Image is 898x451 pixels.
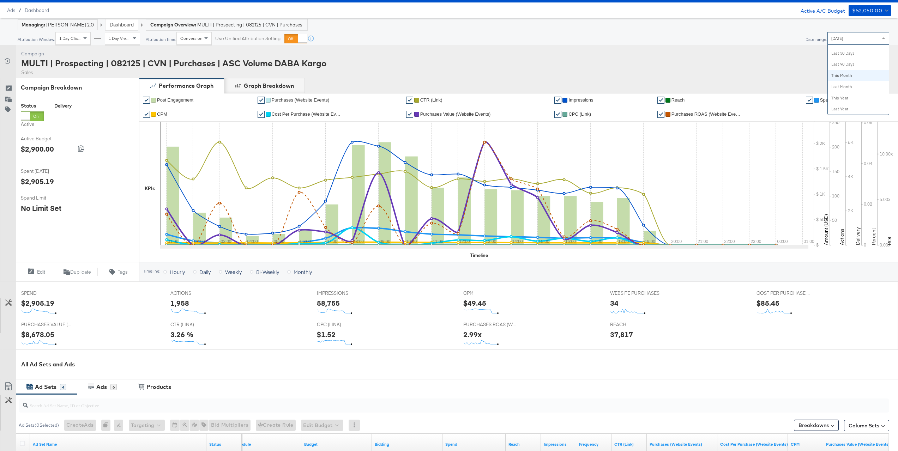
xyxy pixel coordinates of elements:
button: $52,050.00 [849,5,891,16]
a: Shows the current state of your Ad Set. [209,441,239,447]
a: ✔ [806,97,813,104]
div: This Month [828,70,889,81]
text: Actions [839,228,845,245]
a: Your Ad Set name. [33,441,204,447]
div: Attribution time: [145,37,176,42]
label: Use Unified Attribution Setting: [215,35,282,42]
strong: Managing: [22,22,45,28]
span: Ads [7,7,15,13]
div: Performance Graph [159,82,213,90]
span: Bi-Weekly [256,268,279,275]
div: 2.99x [463,329,482,340]
a: The number of times your ad was served. On mobile apps an ad is counted as served the first time ... [544,441,573,447]
div: Delivery [54,103,72,109]
div: Last 30 Days [828,48,889,59]
div: 1,958 [170,298,189,308]
span: 1 Day Views [109,36,131,41]
span: CPM [463,290,516,297]
span: Tags [118,269,128,275]
a: The total value of the purchase actions tracked by your Custom Audience pixel on your website aft... [826,441,891,447]
span: CTR (LINK) [170,321,223,328]
span: REACH [610,321,663,328]
span: Spent [DATE] [21,168,74,175]
div: Status [21,103,44,109]
div: 3.26 % [170,329,193,340]
div: Ads [96,383,107,391]
span: Monthly [294,268,312,275]
div: Campaign Breakdown [21,84,134,92]
div: Ad Sets [35,383,56,391]
span: [DATE] [831,36,843,41]
button: Edit [16,268,57,276]
span: Cost Per Purchase (Website Events) [272,111,342,117]
a: ✔ [406,97,413,104]
div: Sales [21,69,326,76]
div: KPIs [145,185,155,192]
span: Purchases (Website Events) [272,97,330,103]
span: Daily [199,268,211,275]
div: All Ad Sets and Ads [21,360,898,368]
div: Products [146,383,171,391]
span: Spend [820,97,833,103]
div: Timeline [470,252,488,259]
a: The average cost for each purchase tracked by your Custom Audience pixel on your website after pe... [720,441,788,447]
div: $2,905.19 [21,298,54,308]
span: ACTIONS [170,290,223,297]
span: Post Engagement [157,97,193,103]
strong: Campaign Overview: [150,22,196,28]
div: Ad Sets ( 0 Selected) [19,422,59,428]
span: COST PER PURCHASE (WEBSITE EVENTS) [757,290,809,297]
div: $2,905.19 [21,176,54,187]
a: Dashboard [110,22,134,28]
span: MULTI | Prospecting | 082125 | CVN | Purchases | ASC Volume DABA Kargo [197,22,303,28]
a: The average number of times your ad was served to each person. [579,441,609,447]
div: Campaign [21,50,326,57]
div: 58,755 [317,298,340,308]
span: CTR (Link) [420,97,442,103]
div: $85.45 [757,298,779,308]
div: $1.52 [317,329,336,340]
span: IMPRESSIONS [317,290,370,297]
span: WEBSITE PURCHASES [610,290,663,297]
a: The total amount spent to date. [445,441,503,447]
div: Active A/C Budget [793,5,845,16]
div: 34 [610,298,619,308]
a: The average cost you've paid to have 1,000 impressions of your ad. [791,441,820,447]
div: $2,900.00 [21,144,54,154]
a: Shows your bid and optimisation settings for this Ad Set. [375,441,440,447]
span: Spend Limit [21,195,74,201]
span: 1 Day Clicks [59,36,82,41]
span: / [15,7,25,13]
div: Date range: [805,37,827,42]
text: Amount (USD) [823,214,829,245]
span: Conversion [180,36,203,41]
span: PURCHASES VALUE (WEBSITE EVENTS) [21,321,74,328]
span: Weekly [225,268,242,275]
a: ✔ [554,111,561,118]
div: No Limit Set [21,203,61,213]
div: This Year [828,92,889,104]
span: Duplicate [70,269,91,275]
div: $52,050.00 [852,6,882,15]
span: Purchases ROAS (Website Events) [671,111,742,117]
text: Percent [870,228,877,245]
a: The number of times a purchase was made tracked by your Custom Audience pixel on your website aft... [650,441,715,447]
button: Tags [98,268,139,276]
div: $8,678.05 [21,329,54,340]
div: MULTI | Prospecting | 082125 | CVN | Purchases | ASC Volume DABA Kargo [21,57,326,69]
span: Hourly [170,268,185,275]
div: 37,817 [610,329,633,340]
text: ROI [886,237,893,245]
div: Last 90 Days [828,59,889,70]
div: Timeline: [143,269,161,274]
a: ✔ [406,111,413,118]
span: Edit [37,269,45,275]
a: ✔ [143,97,150,104]
div: Last Month [828,81,889,92]
a: ✔ [258,111,265,118]
div: 4 [60,384,66,390]
div: [PERSON_NAME] 2.0 [22,22,94,28]
a: The number of clicks received on a link in your ad divided by the number of impressions. [614,441,644,447]
a: ✔ [657,111,664,118]
span: SPEND [21,290,74,297]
